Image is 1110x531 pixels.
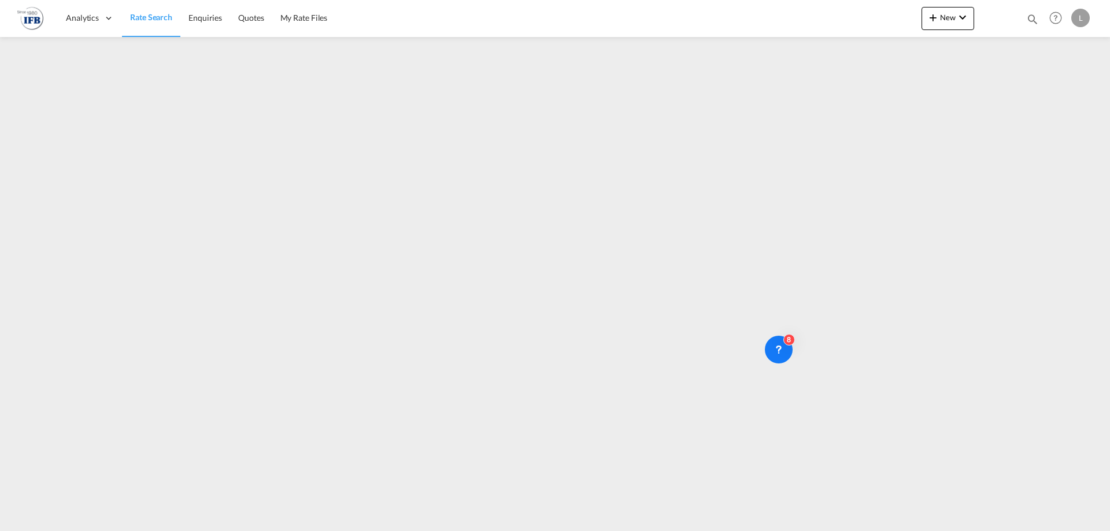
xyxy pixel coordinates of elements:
[1071,9,1090,27] div: L
[926,10,940,24] md-icon: icon-plus 400-fg
[130,12,172,22] span: Rate Search
[926,13,970,22] span: New
[1026,13,1039,25] md-icon: icon-magnify
[188,13,222,23] span: Enquiries
[238,13,264,23] span: Quotes
[1046,8,1065,28] span: Help
[956,10,970,24] md-icon: icon-chevron-down
[1046,8,1071,29] div: Help
[1026,13,1039,30] div: icon-magnify
[17,5,43,31] img: de31bbe0256b11eebba44b54815f083d.png
[922,7,974,30] button: icon-plus 400-fgNewicon-chevron-down
[280,13,328,23] span: My Rate Files
[66,12,99,24] span: Analytics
